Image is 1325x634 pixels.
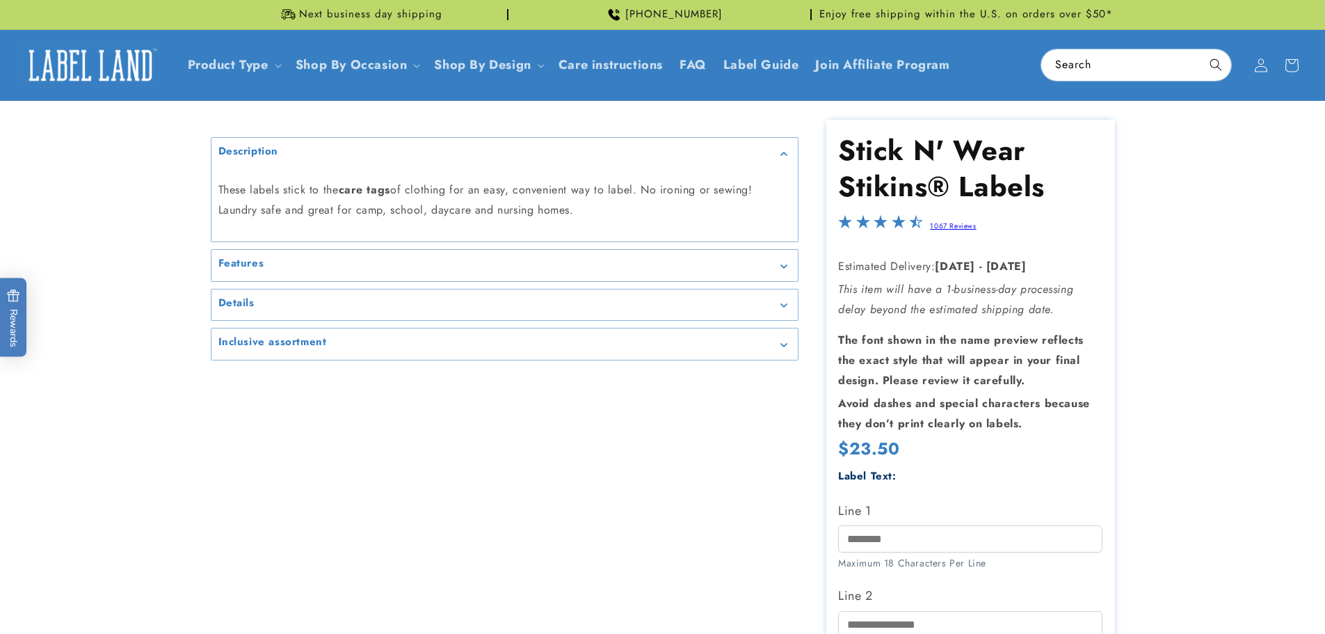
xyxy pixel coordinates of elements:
[807,49,958,81] a: Join Affiliate Program
[680,57,707,73] span: FAQ
[211,290,798,321] summary: Details
[838,281,1073,317] em: This item will have a 1-business-day processing delay beyond the estimated shipping date.
[986,258,1027,274] strong: [DATE]
[838,585,1102,607] label: Line 2
[339,182,390,198] strong: care tags
[218,145,279,159] h2: Description
[838,395,1090,431] strong: Avoid dashes and special characters because they don’t print clearly on labels.
[21,44,160,87] img: Label Land
[671,49,715,81] a: FAQ
[838,219,923,235] span: 4.7-star overall rating
[434,56,531,74] a: Shop By Design
[815,57,949,73] span: Join Affiliate Program
[218,296,255,310] h2: Details
[426,49,549,81] summary: Shop By Design
[211,250,798,281] summary: Features
[979,258,983,274] strong: -
[218,257,264,271] h2: Features
[715,49,808,81] a: Label Guide
[819,8,1113,22] span: Enjoy free shipping within the U.S. on orders over $50*
[179,49,287,81] summary: Product Type
[211,137,798,360] media-gallery: Gallery Viewer
[559,57,663,73] span: Care instructions
[296,57,408,73] span: Shop By Occasion
[838,500,1102,522] label: Line 1
[287,49,426,81] summary: Shop By Occasion
[838,556,1102,571] div: Maximum 18 Characters Per Line
[218,180,791,221] p: These labels stick to the of clothing for an easy, convenient way to label. No ironing or sewing!...
[930,221,976,231] a: 1067 Reviews
[1033,569,1311,620] iframe: Gorgias Floating Chat
[7,289,20,347] span: Rewards
[838,132,1102,205] h1: Stick N' Wear Stikins® Labels
[218,335,327,349] h2: Inclusive assortment
[211,328,798,360] summary: Inclusive assortment
[1200,49,1231,80] button: Search
[211,138,798,169] summary: Description
[723,57,799,73] span: Label Guide
[550,49,671,81] a: Care instructions
[838,438,900,459] span: $23.50
[299,8,442,22] span: Next business day shipping
[838,332,1084,388] strong: The font shown in the name preview reflects the exact style that will appear in your final design...
[16,38,166,92] a: Label Land
[625,8,723,22] span: [PHONE_NUMBER]
[838,257,1102,277] p: Estimated Delivery:
[188,56,268,74] a: Product Type
[935,258,975,274] strong: [DATE]
[838,468,897,484] label: Label Text:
